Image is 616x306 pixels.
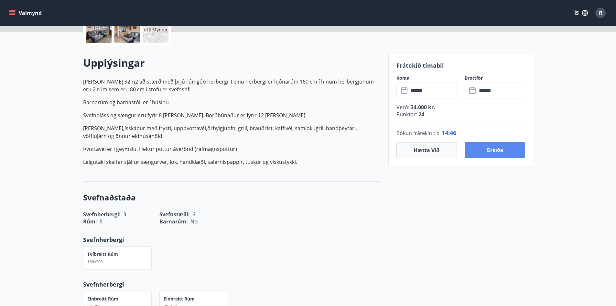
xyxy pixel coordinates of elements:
[465,75,525,81] label: Brottför
[83,280,381,289] p: Svefnherbergi
[83,98,381,106] p: Barnarúm og barnastóll er í húsinu.
[83,192,381,203] h3: Svefnaðstaða
[396,104,525,111] p: Verð :
[190,218,199,225] span: Nei
[442,129,450,137] span: 14 :
[396,142,457,158] button: Hætta við
[143,27,168,33] p: +12 Myndir
[396,75,457,81] label: Koma
[83,218,97,225] span: Rúm :
[8,7,44,19] button: menu
[450,129,456,137] span: 46
[159,218,188,225] span: Barnarúm :
[83,124,381,140] p: [PERSON_NAME],ísskápur með frysti, uppþvottavél,örbylgjuofn, grill, brauðrist, kaffivél, samlokug...
[87,251,118,257] p: Tvíbreitt rúm
[599,9,602,17] span: R
[83,158,381,166] p: Leigutaki skaffar sjálfur sængurver, lök, handklæði, salernispappír, tuskur og viskustykki.
[417,111,424,118] span: 24
[396,129,439,137] span: Bókun frátekin til :
[593,5,608,21] button: R
[100,218,103,225] span: 5
[396,61,525,70] p: Frátekið tímabil
[83,145,381,153] p: Þvottavél er í geymslu. Heitur pottur áverönd.(rafmagnspottur)
[83,111,381,119] p: Svefnpláss og sængur eru fyrir 8 [PERSON_NAME]. Borðbúnaður er fyrir 12 [PERSON_NAME].
[465,142,525,158] button: Greiða
[83,56,381,70] h2: Upplýsingar
[87,296,118,302] p: Einbreitt rúm
[396,111,525,118] p: Punktar :
[87,259,103,265] span: 160x200
[164,296,195,302] p: Einbreitt rúm
[409,104,435,111] span: 34.000 kr.
[83,78,381,93] p: [PERSON_NAME] 92m2 að stærð með þrjú rúmgóð herbergi. Í einu herbergi er hjónarúm 160 cm í hinum ...
[83,235,381,244] p: Svefnherbergi
[571,7,591,19] button: ÍS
